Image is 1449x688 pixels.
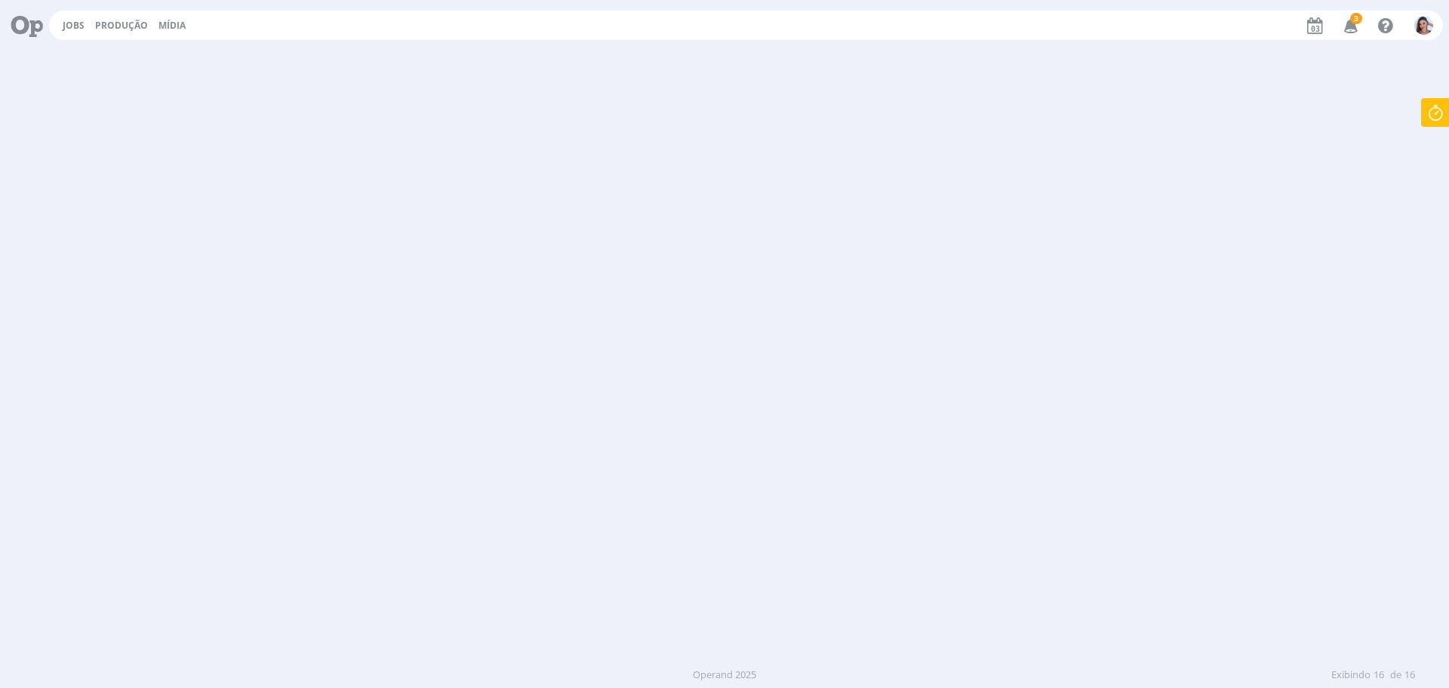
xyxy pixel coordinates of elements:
button: N [1414,12,1434,39]
button: Produção [91,20,152,32]
span: Exibindo [1331,668,1371,683]
img: N [1414,16,1433,35]
button: Mídia [154,20,190,32]
a: Mídia [158,19,186,32]
span: 16 [1404,668,1415,683]
button: Jobs [58,20,89,32]
span: 3 [1350,13,1362,24]
span: de [1390,668,1401,683]
a: Jobs [63,19,85,32]
span: 16 [1374,668,1384,683]
button: 3 [1334,12,1365,39]
a: Produção [95,19,148,32]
